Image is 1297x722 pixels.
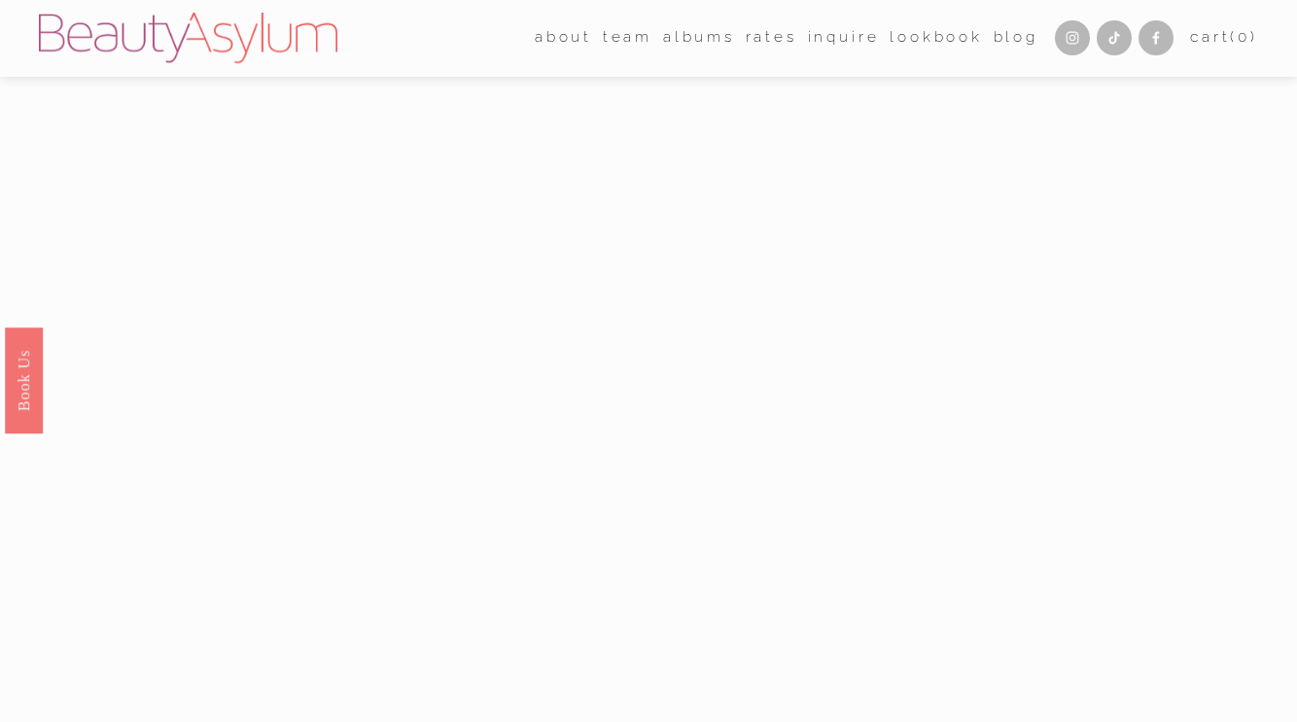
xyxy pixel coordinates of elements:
span: team [603,24,652,52]
a: folder dropdown [603,23,652,53]
span: 0 [1238,28,1250,46]
a: Cart(0) [1190,24,1258,52]
span: ( ) [1230,28,1258,46]
span: about [535,24,592,52]
a: Rates [746,23,797,53]
a: albums [663,23,735,53]
a: folder dropdown [535,23,592,53]
a: Blog [994,23,1038,53]
a: TikTok [1097,20,1132,55]
a: Lookbook [890,23,983,53]
a: Inquire [808,23,880,53]
a: Facebook [1139,20,1174,55]
img: Beauty Asylum | Bridal Hair &amp; Makeup Charlotte &amp; Atlanta [39,13,337,63]
a: Book Us [5,327,43,432]
a: Instagram [1055,20,1090,55]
